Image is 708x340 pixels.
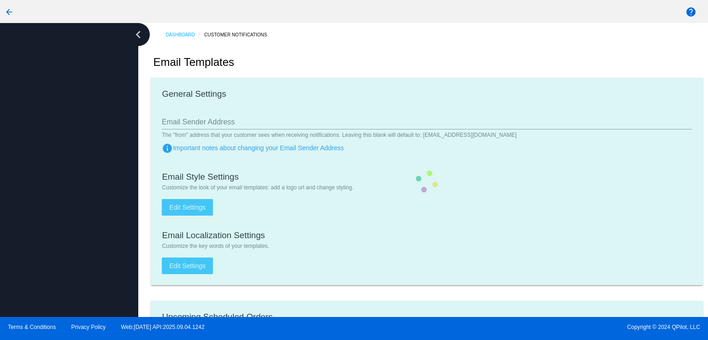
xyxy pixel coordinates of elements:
span: Copyright © 2024 QPilot, LLC [362,324,700,330]
mat-icon: arrow_back [4,6,15,18]
i: chevron_left [131,27,146,42]
a: Dashboard [165,28,204,42]
a: Terms & Conditions [8,324,56,330]
a: Privacy Policy [71,324,106,330]
a: Customer Notifications [204,28,275,42]
mat-icon: help [685,6,696,18]
a: Web:[DATE] API:2025.09.04.1242 [121,324,205,330]
h2: Email Templates [153,56,234,69]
